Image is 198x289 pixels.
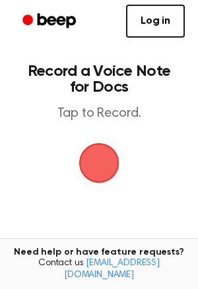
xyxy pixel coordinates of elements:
button: Beep Logo [79,143,119,183]
h1: Record a Voice Note for Docs [24,63,174,95]
a: Beep [13,9,88,34]
span: Contact us [8,258,190,281]
a: [EMAIL_ADDRESS][DOMAIN_NAME] [64,259,160,280]
p: Tap to Record. [24,106,174,122]
a: Log in [126,5,185,38]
